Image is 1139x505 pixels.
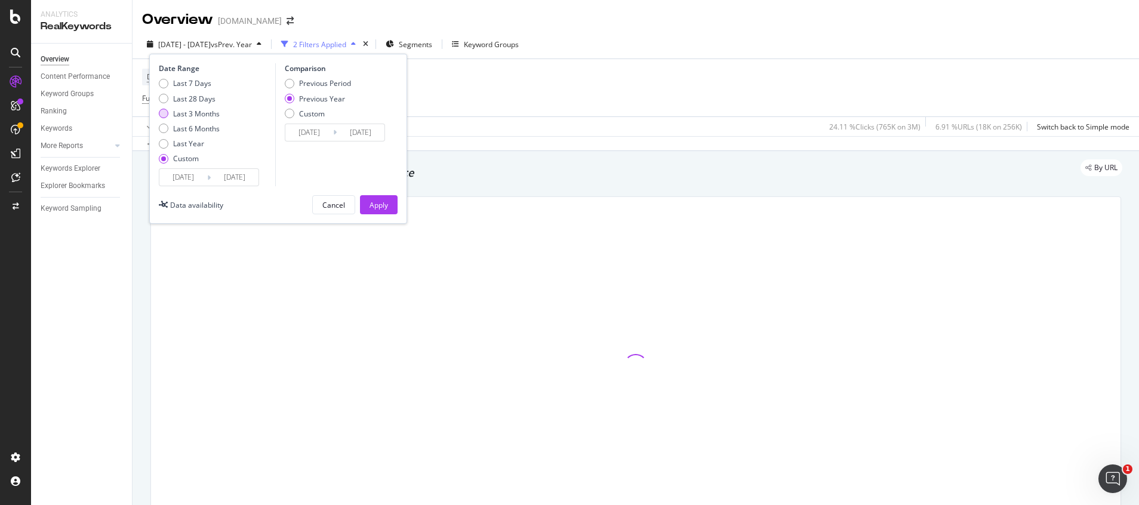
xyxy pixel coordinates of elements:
[159,94,220,104] div: Last 28 Days
[170,200,223,210] div: Data availability
[159,169,207,186] input: Start Date
[447,35,524,54] button: Keyword Groups
[41,162,124,175] a: Keywords Explorer
[173,153,199,164] div: Custom
[322,200,345,210] div: Cancel
[285,78,351,88] div: Previous Period
[142,10,213,30] div: Overview
[41,180,105,192] div: Explorer Bookmarks
[285,63,389,73] div: Comparison
[360,195,398,214] button: Apply
[1094,164,1118,171] span: By URL
[159,78,220,88] div: Last 7 Days
[299,109,325,119] div: Custom
[41,70,124,83] a: Content Performance
[293,39,346,50] div: 2 Filters Applied
[1037,122,1129,132] div: Switch back to Simple mode
[1032,117,1129,136] button: Switch back to Simple mode
[41,140,112,152] a: More Reports
[285,109,351,119] div: Custom
[285,124,333,141] input: Start Date
[142,93,168,103] span: Full URL
[147,72,170,82] span: Device
[41,10,122,20] div: Analytics
[829,122,921,132] div: 24.11 % Clicks ( 765K on 3M )
[211,39,252,50] span: vs Prev. Year
[159,124,220,134] div: Last 6 Months
[1098,464,1127,493] iframe: Intercom live chat
[337,124,384,141] input: End Date
[41,88,124,100] a: Keyword Groups
[41,70,110,83] div: Content Performance
[312,195,355,214] button: Cancel
[361,38,371,50] div: times
[159,153,220,164] div: Custom
[41,20,122,33] div: RealKeywords
[935,122,1022,132] div: 6.91 % URLs ( 18K on 256K )
[173,138,204,149] div: Last Year
[287,17,294,25] div: arrow-right-arrow-left
[158,39,211,50] span: [DATE] - [DATE]
[218,15,282,27] div: [DOMAIN_NAME]
[159,63,272,73] div: Date Range
[173,94,216,104] div: Last 28 Days
[1123,464,1132,474] span: 1
[211,169,258,186] input: End Date
[41,202,101,215] div: Keyword Sampling
[41,180,124,192] a: Explorer Bookmarks
[41,202,124,215] a: Keyword Sampling
[142,117,177,136] button: Apply
[173,124,220,134] div: Last 6 Months
[142,35,266,54] button: [DATE] - [DATE]vsPrev. Year
[173,78,211,88] div: Last 7 Days
[41,105,124,118] a: Ranking
[41,88,94,100] div: Keyword Groups
[41,53,69,66] div: Overview
[1080,159,1122,176] div: legacy label
[159,138,220,149] div: Last Year
[41,122,124,135] a: Keywords
[276,35,361,54] button: 2 Filters Applied
[41,105,67,118] div: Ranking
[173,109,220,119] div: Last 3 Months
[399,39,432,50] span: Segments
[381,35,437,54] button: Segments
[41,140,83,152] div: More Reports
[299,94,345,104] div: Previous Year
[464,39,519,50] div: Keyword Groups
[159,109,220,119] div: Last 3 Months
[41,122,72,135] div: Keywords
[41,53,124,66] a: Overview
[299,78,351,88] div: Previous Period
[285,94,351,104] div: Previous Year
[41,162,100,175] div: Keywords Explorer
[370,200,388,210] div: Apply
